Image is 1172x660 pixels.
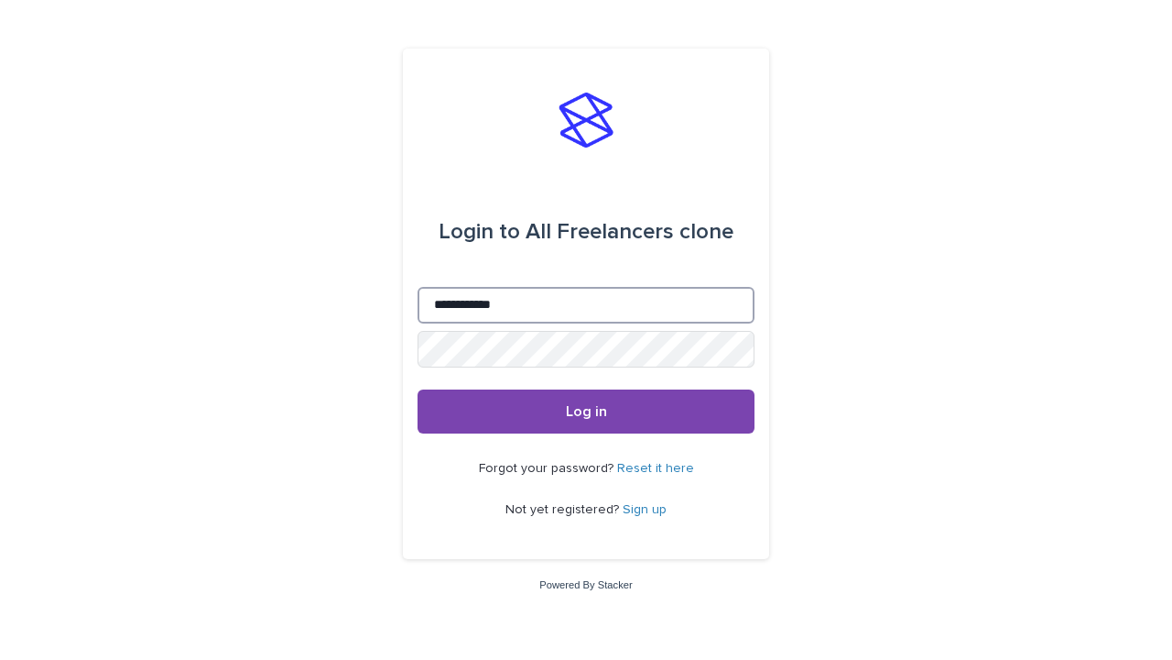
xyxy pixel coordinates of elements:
span: Login to [439,221,520,243]
a: Sign up [623,503,667,516]
button: Log in [418,390,754,434]
span: Log in [566,404,607,419]
a: Reset it here [617,462,694,475]
span: Not yet registered? [505,503,623,516]
img: stacker-logo-s-only.png [559,93,613,148]
div: All Freelancers clone [439,206,733,258]
span: Forgot your password? [479,462,617,475]
a: Powered By Stacker [539,579,632,590]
